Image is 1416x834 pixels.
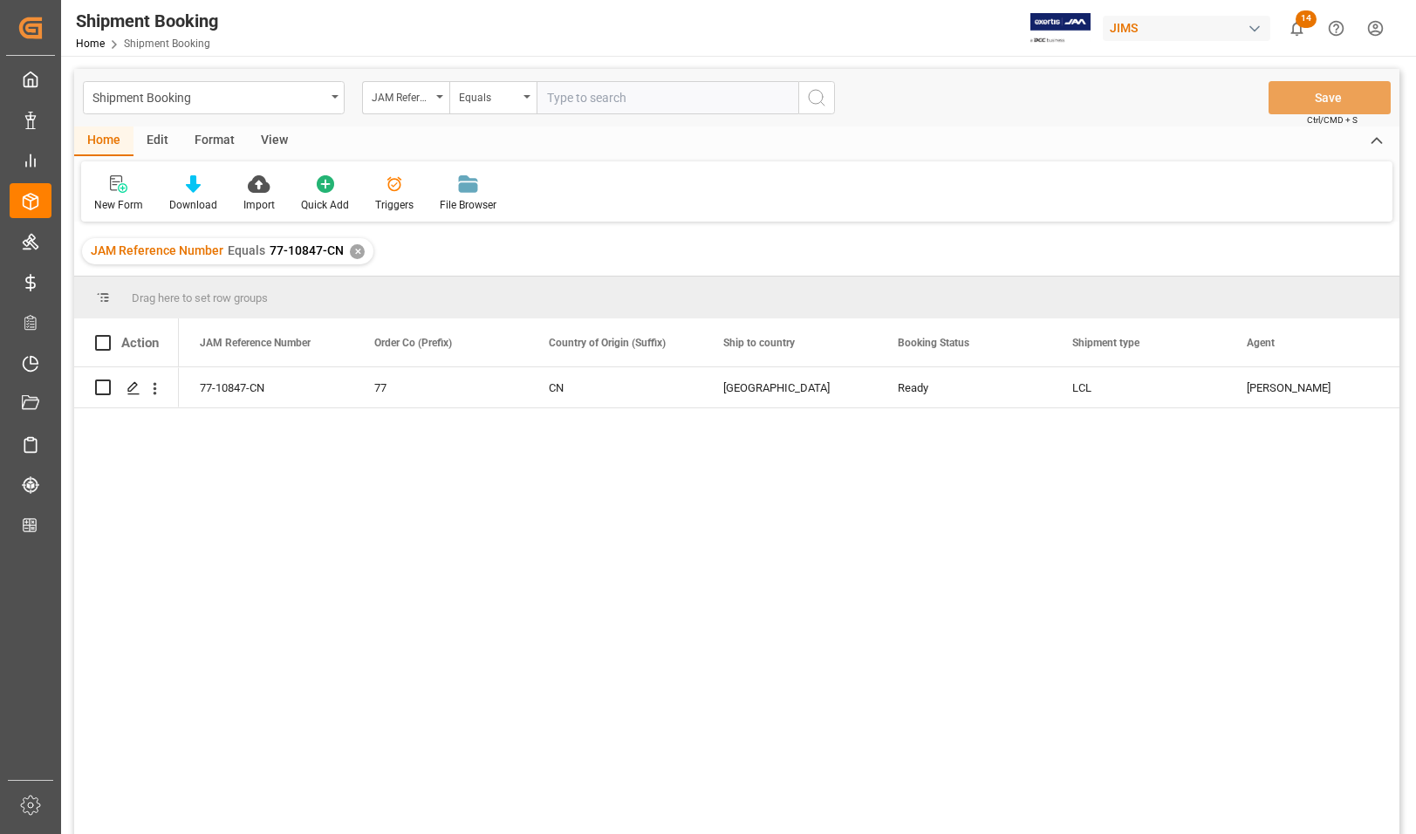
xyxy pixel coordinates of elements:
[228,243,265,257] span: Equals
[133,126,181,156] div: Edit
[76,38,105,50] a: Home
[898,368,1030,408] div: Ready
[723,337,795,349] span: Ship to country
[74,367,179,408] div: Press SPACE to select this row.
[374,337,452,349] span: Order Co (Prefix)
[440,197,496,213] div: File Browser
[200,337,311,349] span: JAM Reference Number
[1103,16,1270,41] div: JIMS
[74,126,133,156] div: Home
[1277,9,1317,48] button: show 14 new notifications
[248,126,301,156] div: View
[459,85,518,106] div: Equals
[723,368,856,408] div: [GEOGRAPHIC_DATA]
[121,335,159,351] div: Action
[350,244,365,259] div: ✕
[449,81,537,114] button: open menu
[179,367,353,407] div: 77-10847-CN
[372,85,431,106] div: JAM Reference Number
[181,126,248,156] div: Format
[1296,10,1317,28] span: 14
[1247,337,1275,349] span: Agent
[1269,81,1391,114] button: Save
[270,243,344,257] span: 77-10847-CN
[537,81,798,114] input: Type to search
[301,197,349,213] div: Quick Add
[1072,368,1205,408] div: LCL
[1317,9,1356,48] button: Help Center
[898,337,969,349] span: Booking Status
[132,291,268,304] span: Drag here to set row groups
[94,197,143,213] div: New Form
[374,368,507,408] div: 77
[76,8,218,34] div: Shipment Booking
[83,81,345,114] button: open menu
[91,243,223,257] span: JAM Reference Number
[1103,11,1277,44] button: JIMS
[375,197,414,213] div: Triggers
[92,85,325,107] div: Shipment Booking
[243,197,275,213] div: Import
[1072,337,1139,349] span: Shipment type
[549,337,666,349] span: Country of Origin (Suffix)
[549,368,681,408] div: CN
[1247,368,1379,408] div: [PERSON_NAME]
[798,81,835,114] button: search button
[169,197,217,213] div: Download
[362,81,449,114] button: open menu
[1030,13,1091,44] img: Exertis%20JAM%20-%20Email%20Logo.jpg_1722504956.jpg
[1307,113,1358,126] span: Ctrl/CMD + S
